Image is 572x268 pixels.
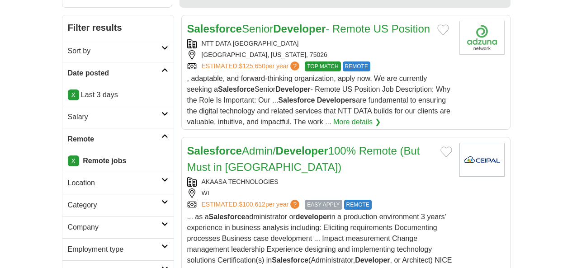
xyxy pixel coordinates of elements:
span: , adaptable, and forward-thinking organization, apply now. We are currently seeking a Senior - Re... [187,75,451,126]
strong: Salesforce [218,85,255,93]
h2: Salary [68,112,161,122]
h2: Filter results [62,15,174,40]
strong: Developer [355,256,390,264]
strong: developer [296,213,330,221]
a: Company [62,216,174,238]
a: Category [62,194,174,216]
strong: Salesforce [278,96,315,104]
a: SalesforceSeniorDeveloper- Remote US Position [187,23,430,35]
div: WI [187,188,452,198]
span: $100,612 [239,201,265,208]
a: ESTIMATED:$100,612per year? [202,200,302,210]
a: SalesforceAdmin/Developer100% Remote (But Must in [GEOGRAPHIC_DATA]) [187,145,420,173]
span: EASY APPLY [305,200,342,210]
strong: Remote jobs [83,157,126,165]
a: Remote [62,128,174,150]
a: Date posted [62,62,174,84]
div: [GEOGRAPHIC_DATA], [US_STATE], 75026 [187,50,452,60]
strong: Salesforce [209,213,246,221]
button: Add to favorite jobs [440,146,452,157]
strong: Salesforce [272,256,308,264]
h2: Company [68,222,161,233]
a: Salary [62,106,174,128]
a: Sort by [62,40,174,62]
strong: Developers [317,96,356,104]
a: More details ❯ [333,117,381,127]
img: Company logo [459,143,505,177]
strong: Developer [276,145,328,157]
a: ESTIMATED:$125,650per year? [202,61,302,71]
a: Location [62,172,174,194]
a: X [68,89,79,100]
a: X [68,155,79,166]
a: Employment type [62,238,174,260]
div: AKAASA TECHNOLOGIES [187,177,452,187]
h2: Sort by [68,46,161,56]
h2: Category [68,200,161,211]
span: ? [290,200,299,209]
button: Add to favorite jobs [437,24,449,35]
strong: Salesforce [187,145,242,157]
span: $125,650 [239,62,265,70]
span: ? [290,61,299,71]
img: Company logo [459,21,505,55]
span: REMOTE [344,200,372,210]
h2: Date posted [68,68,161,79]
strong: Developer [273,23,326,35]
strong: Salesforce [187,23,242,35]
h2: Remote [68,134,161,145]
p: Last 3 days [68,89,168,100]
h2: Location [68,178,161,188]
span: TOP MATCH [305,61,340,71]
div: NTT DATA [GEOGRAPHIC_DATA] [187,39,452,48]
strong: Developer [275,85,310,93]
span: REMOTE [343,61,370,71]
h2: Employment type [68,244,161,255]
